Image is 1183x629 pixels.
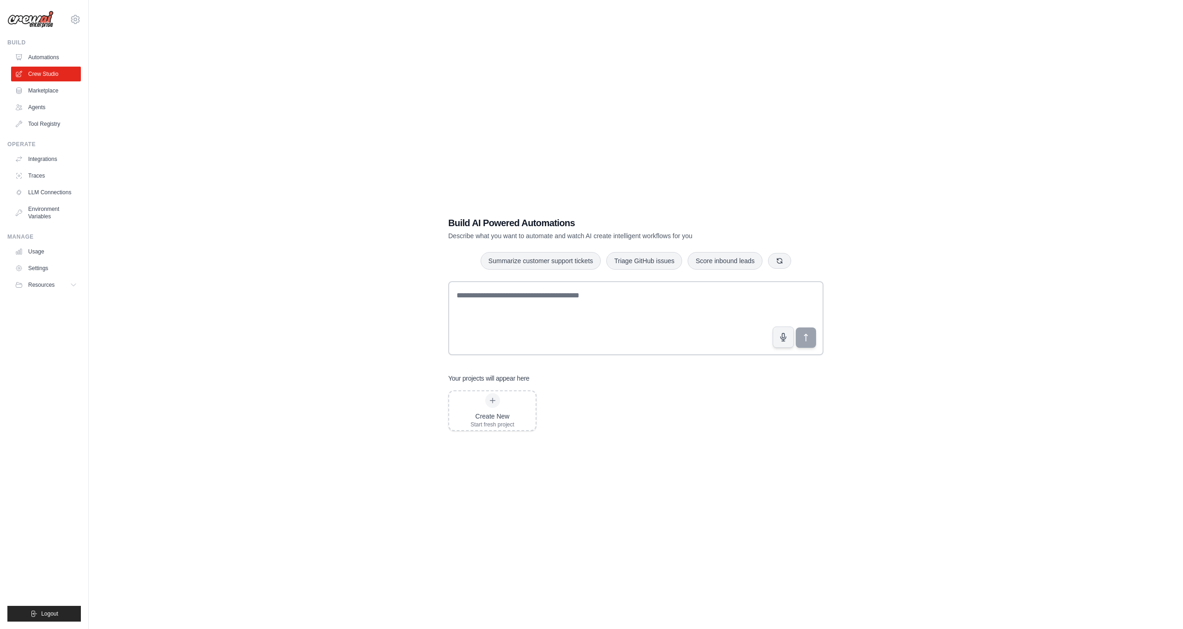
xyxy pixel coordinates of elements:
[11,67,81,81] a: Crew Studio
[11,277,81,292] button: Resources
[7,606,81,622] button: Logout
[448,216,759,229] h1: Build AI Powered Automations
[7,11,54,28] img: Logo
[470,421,514,428] div: Start fresh project
[11,185,81,200] a: LLM Connections
[7,233,81,240] div: Manage
[773,327,794,348] button: Click to speak your automation idea
[11,100,81,115] a: Agents
[11,261,81,276] a: Settings
[11,117,81,131] a: Tool Registry
[11,152,81,166] a: Integrations
[7,39,81,46] div: Build
[448,374,530,383] h3: Your projects will appear here
[688,252,762,270] button: Score inbound leads
[448,231,759,240] p: Describe what you want to automate and watch AI create intelligent workflows for you
[7,141,81,148] div: Operate
[470,412,514,421] div: Create New
[11,202,81,224] a: Environment Variables
[11,50,81,65] a: Automations
[41,610,58,617] span: Logout
[11,83,81,98] a: Marketplace
[28,281,55,289] span: Resources
[481,252,601,270] button: Summarize customer support tickets
[11,168,81,183] a: Traces
[606,252,682,270] button: Triage GitHub issues
[11,244,81,259] a: Usage
[768,253,791,269] button: Get new suggestions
